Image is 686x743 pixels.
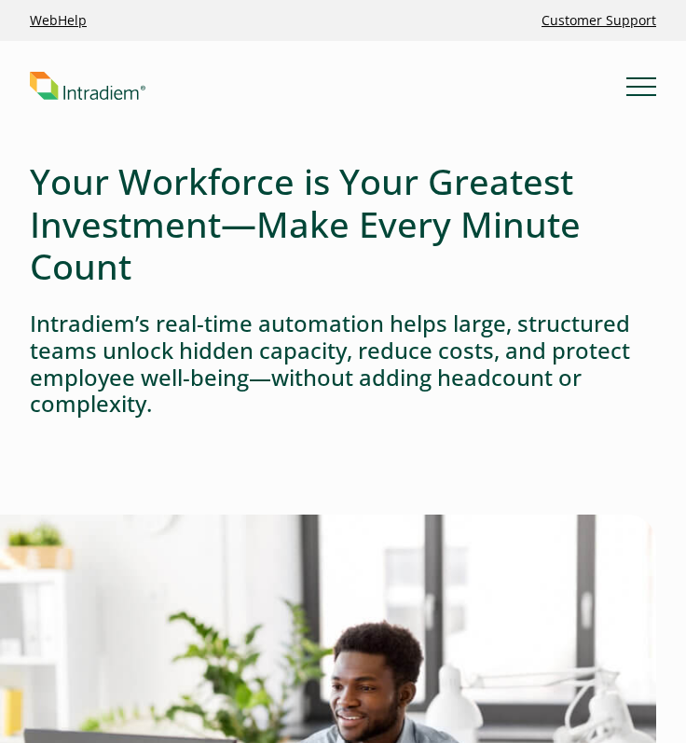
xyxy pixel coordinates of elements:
h4: Intradiem’s real-time automation helps large, structured teams unlock hidden capacity, reduce cos... [30,310,656,418]
a: Customer Support [534,4,664,37]
img: Intradiem [30,72,145,101]
h1: Your Workforce is Your Greatest Investment—Make Every Minute Count [30,160,656,288]
a: Link to homepage of Intradiem [30,72,626,101]
a: Link opens in a new window [22,4,94,37]
button: Mobile Navigation Button [626,71,656,101]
